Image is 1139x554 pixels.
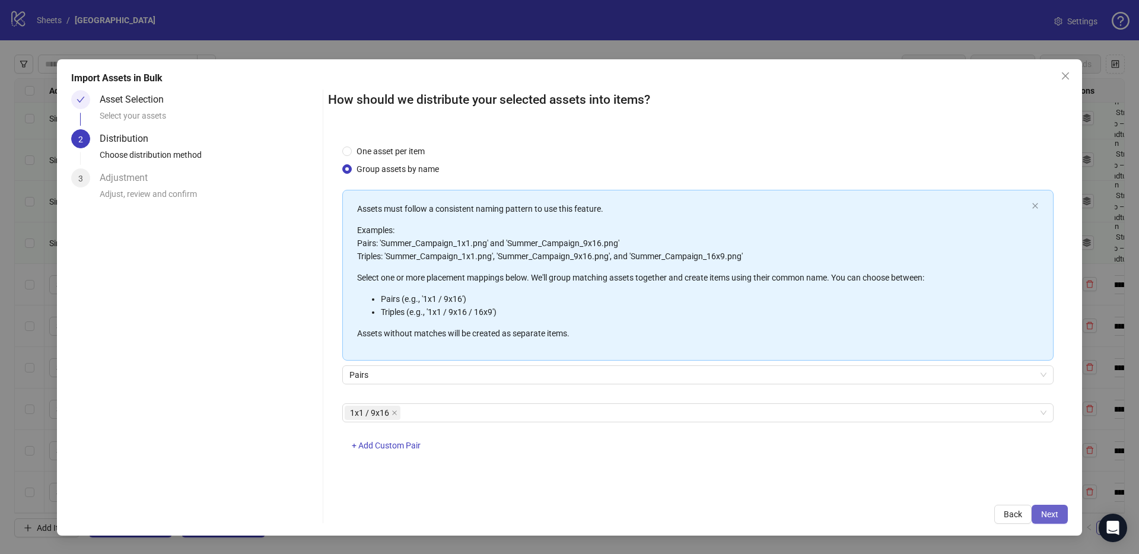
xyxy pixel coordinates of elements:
[1099,514,1127,542] div: Open Intercom Messenger
[352,163,444,176] span: Group assets by name
[1061,71,1070,81] span: close
[357,224,1027,263] p: Examples: Pairs: 'Summer_Campaign_1x1.png' and 'Summer_Campaign_9x16.png' Triples: 'Summer_Campai...
[78,174,83,183] span: 3
[328,90,1068,110] h2: How should we distribute your selected assets into items?
[77,95,85,104] span: check
[381,292,1027,305] li: Pairs (e.g., '1x1 / 9x16')
[78,135,83,144] span: 2
[100,187,318,208] div: Adjust, review and confirm
[100,109,318,129] div: Select your assets
[71,71,1068,85] div: Import Assets in Bulk
[1032,202,1039,209] span: close
[357,202,1027,215] p: Assets must follow a consistent naming pattern to use this feature.
[381,305,1027,319] li: Triples (e.g., '1x1 / 9x16 / 16x9')
[1056,66,1075,85] button: Close
[1032,505,1068,524] button: Next
[392,410,397,416] span: close
[1032,202,1039,210] button: close
[100,148,318,168] div: Choose distribution method
[345,406,400,420] span: 1x1 / 9x16
[100,168,157,187] div: Adjustment
[1041,510,1058,519] span: Next
[357,327,1027,340] p: Assets without matches will be created as separate items.
[349,366,1046,384] span: Pairs
[352,441,421,450] span: + Add Custom Pair
[100,129,158,148] div: Distribution
[357,271,1027,284] p: Select one or more placement mappings below. We'll group matching assets together and create item...
[350,406,389,419] span: 1x1 / 9x16
[100,90,173,109] div: Asset Selection
[342,437,430,456] button: + Add Custom Pair
[352,145,429,158] span: One asset per item
[994,505,1032,524] button: Back
[1004,510,1022,519] span: Back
